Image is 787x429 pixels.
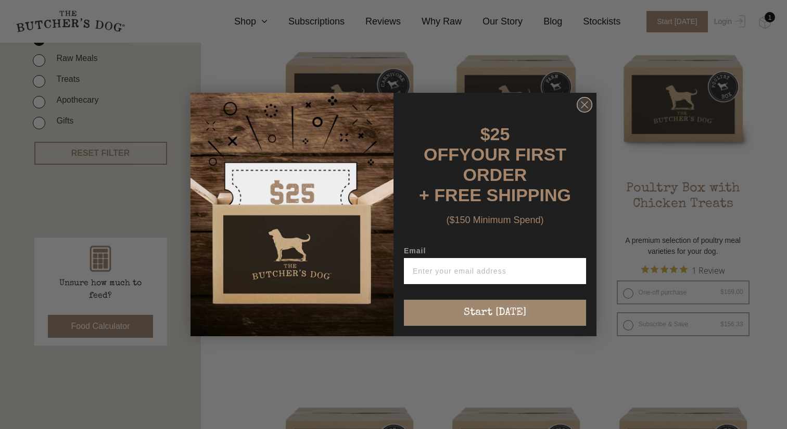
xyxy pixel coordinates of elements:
span: $25 OFF [424,124,510,164]
button: Close dialog [577,97,592,113]
img: d0d537dc-5429-4832-8318-9955428ea0a1.jpeg [191,93,393,336]
span: ($150 Minimum Spend) [446,215,543,225]
input: Enter your email address [404,258,586,284]
label: Email [404,247,586,258]
span: YOUR FIRST ORDER + FREE SHIPPING [419,144,571,205]
button: Start [DATE] [404,300,586,326]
